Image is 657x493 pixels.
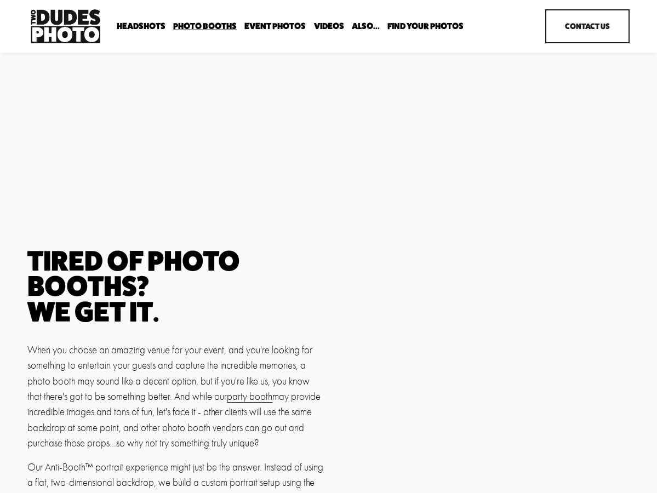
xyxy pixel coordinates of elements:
[244,21,306,32] a: Event Photos
[387,22,464,31] span: Find Your Photos
[27,342,325,451] p: When you choose an amazing venue for your event, and you're looking for something to entertain yo...
[352,21,380,32] a: folder dropdown
[314,21,344,32] a: Videos
[173,21,237,32] a: folder dropdown
[387,21,464,32] a: folder dropdown
[117,21,165,32] a: folder dropdown
[545,9,629,44] a: Contact Us
[173,22,237,31] span: Photo Booths
[27,7,103,46] img: Two Dudes Photo | Headshots, Portraits &amp; Photo Booths
[352,22,380,31] span: Also...
[27,248,325,325] h1: Tired of photo booths? we get it.
[227,391,272,403] a: party booth
[117,22,165,31] span: Headshots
